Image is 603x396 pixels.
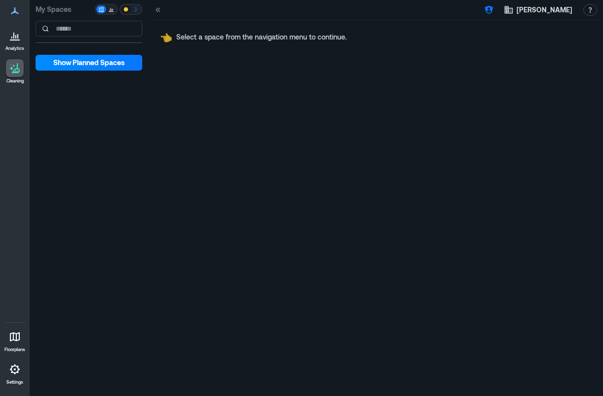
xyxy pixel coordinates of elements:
a: Floorplans [1,325,28,356]
p: Cleaning [6,78,24,84]
p: Analytics [5,45,24,51]
span: pointing left [160,31,172,43]
p: My Spaces [36,4,93,14]
span: Show Planned Spaces [53,58,125,68]
a: Cleaning [2,56,27,87]
p: Select a space from the navigation menu to continue. [176,32,347,42]
a: Settings [3,357,27,388]
p: Floorplans [4,347,25,353]
p: Settings [6,379,23,385]
a: Analytics [2,24,27,54]
span: [PERSON_NAME] [517,5,572,15]
button: Show Planned Spaces [36,55,142,71]
button: [PERSON_NAME] [501,2,575,18]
